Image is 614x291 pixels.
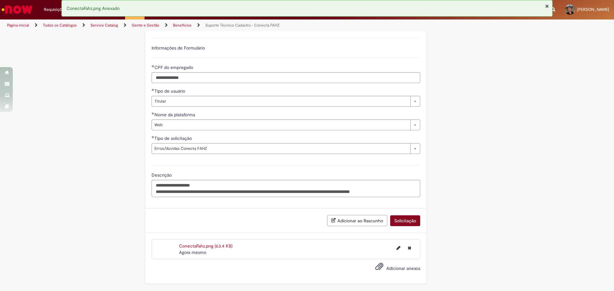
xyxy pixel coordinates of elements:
[386,266,420,272] span: Adicionar anexos
[154,65,194,70] span: CPF do empregado
[132,23,159,28] a: Gente e Gestão
[152,112,154,115] span: Obrigatório Preenchido
[179,249,206,255] span: Agora mesmo
[545,4,549,9] button: Fechar Notificação
[404,243,415,253] button: Excluir ConectaFahz.png
[374,261,385,275] button: Adicionar anexos
[152,45,205,51] label: Informações de Formulário
[154,120,407,130] span: Web
[152,136,154,138] span: Obrigatório Preenchido
[327,215,387,226] button: Adicionar ao Rascunho
[173,23,192,28] a: Benefícios
[390,215,420,226] button: Solicitação
[7,23,29,28] a: Página inicial
[152,72,420,83] input: CPF do empregado
[577,7,609,12] span: [PERSON_NAME]
[179,249,206,255] time: 28/08/2025 16:41:18
[154,96,407,106] span: Titular
[67,5,120,11] span: ConectaFahz.png Anexado
[205,23,279,28] a: Suporte Técnico Cadastro - Conecta FAHZ
[152,180,420,197] textarea: Descrição
[179,243,232,249] a: ConectaFahz.png (63.4 KB)
[154,135,193,141] span: Tipo de solicitação
[91,23,118,28] a: Service Catalog
[44,6,66,13] span: Requisições
[154,143,407,154] span: Erros/dúvidas Conecta FAHZ
[152,65,154,67] span: Obrigatório Preenchido
[154,112,196,118] span: Nome da plataforma
[5,19,405,31] ul: Trilhas de página
[152,172,173,178] span: Descrição
[1,3,34,16] img: ServiceNow
[393,243,404,253] button: Editar nome de arquivo ConectaFahz.png
[154,88,186,94] span: Tipo de usuário
[43,23,77,28] a: Todos os Catálogos
[152,88,154,91] span: Obrigatório Preenchido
